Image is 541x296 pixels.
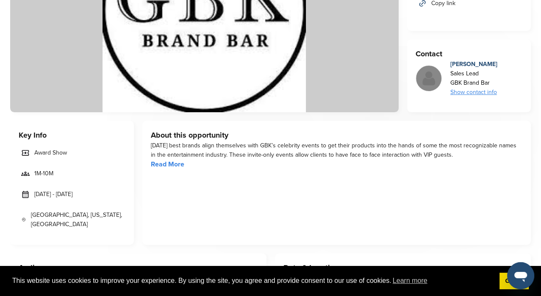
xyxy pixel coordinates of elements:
a: dismiss cookie message [499,273,529,290]
span: [DATE] - [DATE] [34,190,72,199]
a: learn more about cookies [391,274,429,287]
div: GBK Brand Bar [450,78,497,88]
iframe: Button to launch messaging window [507,262,534,289]
span: Award Show [34,148,67,158]
h3: Contact [416,48,522,60]
div: Sales Lead [450,69,497,78]
h3: Date & Location [283,262,523,274]
div: Show contact info [450,88,497,97]
img: Missing [416,66,441,91]
span: 1M-10M [34,169,53,178]
h3: Audience [19,262,258,274]
h3: Key Info [19,129,125,141]
div: [PERSON_NAME] [450,60,497,69]
a: Read More [151,160,184,169]
span: [GEOGRAPHIC_DATA], [US_STATE], [GEOGRAPHIC_DATA] [31,210,123,229]
span: This website uses cookies to improve your experience. By using the site, you agree and provide co... [12,274,493,287]
div: [DATE] best brands align themselves with GBK’s celebrity events to get their products into the ha... [151,141,522,160]
h3: About this opportunity [151,129,522,141]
